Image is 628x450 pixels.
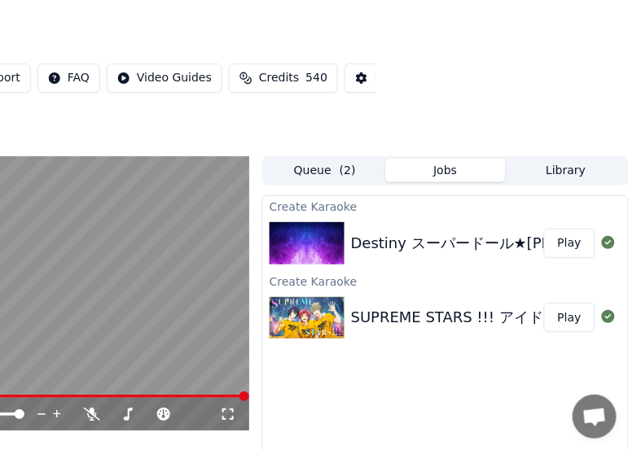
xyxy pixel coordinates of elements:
[259,70,299,86] span: Credits
[340,163,356,179] span: ( 2 )
[306,70,328,86] span: 540
[265,159,385,182] button: Queue
[506,159,626,182] button: Library
[345,63,432,93] button: Settings
[263,196,628,216] div: Create Karaoke
[107,63,222,93] button: Video Guides
[544,229,595,258] button: Play
[375,70,421,86] div: Settings
[229,63,338,93] button: Credits540
[263,271,628,291] div: Create Karaoke
[385,159,506,182] button: Jobs
[544,303,595,332] button: Play
[573,395,617,439] a: チャットを開く
[37,63,100,93] button: FAQ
